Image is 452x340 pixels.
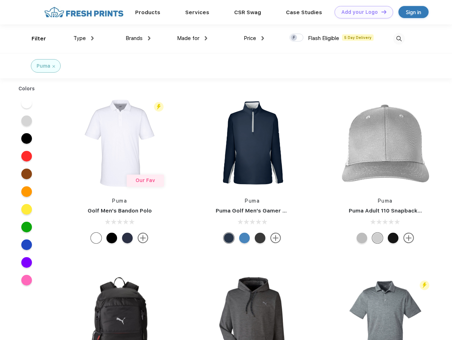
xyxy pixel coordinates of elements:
img: fo%20logo%202.webp [42,6,126,18]
span: Type [73,35,86,41]
div: Filter [32,35,46,43]
img: dropdown.png [91,36,94,40]
img: desktop_search.svg [393,33,405,45]
a: Puma [378,198,393,204]
img: more.svg [270,233,281,243]
img: flash_active_toggle.svg [420,280,429,290]
img: dropdown.png [261,36,264,40]
a: Puma Golf Men's Gamer Golf Quarter-Zip [216,208,328,214]
span: Price [244,35,256,41]
div: Quarry with Brt Whit [357,233,367,243]
img: dropdown.png [205,36,207,40]
span: Brands [126,35,143,41]
img: dropdown.png [148,36,150,40]
img: DT [381,10,386,14]
div: Bright Cobalt [239,233,250,243]
a: Golf Men's Bandon Polo [88,208,152,214]
img: more.svg [403,233,414,243]
div: Sign in [406,8,421,16]
div: Navy Blazer [122,233,133,243]
div: Navy Blazer [224,233,234,243]
img: func=resize&h=266 [205,96,299,190]
a: Puma [112,198,127,204]
a: Puma [245,198,260,204]
div: Colors [13,85,40,92]
img: flash_active_toggle.svg [154,102,164,112]
div: Add your Logo [341,9,378,15]
div: Puma Black [106,233,117,243]
a: Products [135,9,160,16]
div: Quarry Brt Whit [372,233,383,243]
span: Made for [177,35,199,41]
img: func=resize&h=266 [338,96,432,190]
img: more.svg [138,233,148,243]
a: Services [185,9,209,16]
span: 5 Day Delivery [342,34,374,41]
div: Puma [37,62,50,70]
img: func=resize&h=266 [72,96,167,190]
a: Sign in [398,6,429,18]
a: CSR Swag [234,9,261,16]
div: Bright White [91,233,101,243]
div: Pma Blk with Pma Blk [388,233,398,243]
img: filter_cancel.svg [53,65,55,68]
div: Puma Black [255,233,265,243]
span: Flash Eligible [308,35,339,41]
span: Our Fav [136,177,155,183]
